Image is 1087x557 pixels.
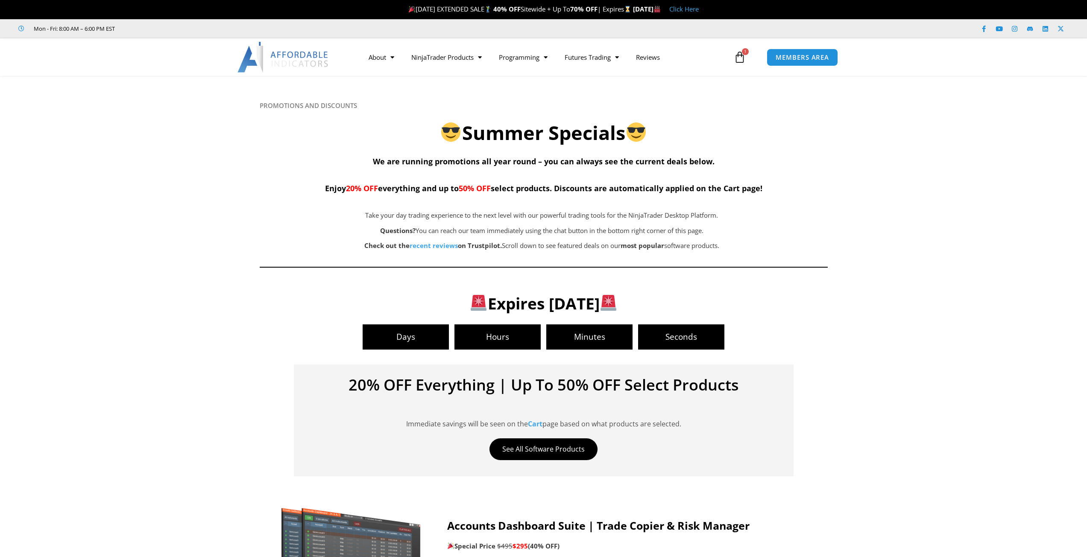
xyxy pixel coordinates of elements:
[497,542,513,550] span: $495
[546,333,633,341] span: Minutes
[407,5,633,13] span: [DATE] EXTENDED SALE Sitewide + Up To | Expires
[346,183,378,193] span: 20% OFF
[493,5,521,13] strong: 40% OFF
[627,47,668,67] a: Reviews
[365,211,718,219] span: Take your day trading experience to the next level with our powerful trading tools for the NinjaT...
[742,48,749,55] span: 1
[32,23,115,34] span: Mon - Fri: 8:00 AM – 6:00 PM EST
[621,241,664,250] b: most popular
[127,24,255,33] iframe: Customer reviews powered by Trustpilot
[403,47,490,67] a: NinjaTrader Products
[447,518,750,533] strong: Accounts Dashboard Suite | Trade Copier & Risk Manager
[307,418,781,430] p: Immediate savings will be seen on the page based on what products are selected.
[363,333,449,341] span: Days
[513,542,528,550] span: $295
[490,47,556,67] a: Programming
[776,54,829,61] span: MEMBERS AREA
[364,241,502,250] strong: Check out the on Trustpilot.
[237,42,329,73] img: LogoAI | Affordable Indicators – NinjaTrader
[410,241,458,250] a: recent reviews
[556,47,627,67] a: Futures Trading
[633,5,661,13] strong: [DATE]
[360,47,732,67] nav: Menu
[260,102,828,110] h6: PROMOTIONS AND DISCOUNTS
[489,438,598,460] a: See All Software Products
[409,6,415,12] img: 🎉
[459,183,491,193] span: 50% OFF
[528,542,560,550] b: (40% OFF)
[669,5,699,13] a: Click Here
[447,542,495,550] strong: Special Price
[471,295,486,311] img: 🚨
[767,49,838,66] a: MEMBERS AREA
[360,47,403,67] a: About
[624,6,631,12] img: ⌛
[570,5,598,13] strong: 70% OFF
[307,377,781,393] h4: 20% OFF Everything | Up To 50% OFF Select Products
[380,226,416,235] strong: Questions?
[302,225,782,237] p: You can reach our team immediately using the chat button in the bottom right corner of this page.
[654,6,660,12] img: 🏭
[273,293,814,314] h3: Expires [DATE]
[627,122,646,142] img: 😎
[373,156,715,166] span: We are running promotions all year round – you can always see the current deals below.
[638,333,724,341] span: Seconds
[325,183,762,193] span: Enjoy everything and up to select products. Discounts are automatically applied on the Cart page!
[528,419,542,429] a: Cart
[485,6,491,12] img: 🏌️‍♂️
[260,120,828,146] h2: Summer Specials
[454,333,541,341] span: Hours
[441,122,460,142] img: 😎
[302,240,782,252] p: Scroll down to see featured deals on our software products.
[448,542,454,549] img: 🎉
[601,295,616,311] img: 🚨
[721,45,759,70] a: 1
